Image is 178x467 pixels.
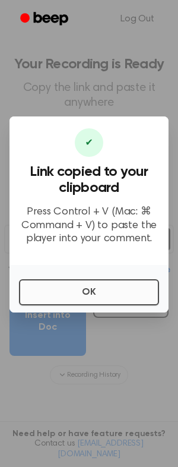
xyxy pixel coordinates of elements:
[75,128,103,157] div: ✔
[109,5,166,33] a: Log Out
[12,8,79,31] a: Beep
[19,206,159,246] p: Press Control + V (Mac: ⌘ Command + V) to paste the player into your comment.
[19,164,159,196] h3: Link copied to your clipboard
[19,279,159,305] button: OK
